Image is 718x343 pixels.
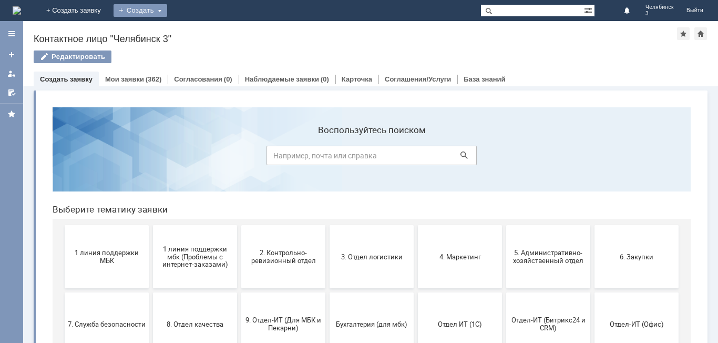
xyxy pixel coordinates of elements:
button: Отдел-ИТ (Офис) [550,194,634,257]
span: Челябинск [645,4,674,11]
button: 2. Контрольно-ревизионный отдел [197,126,281,189]
button: 5. Административно-хозяйственный отдел [462,126,546,189]
span: 2. Контрольно-ревизионный отдел [200,150,278,166]
input: Например, почта или справка [222,47,433,66]
button: 3. Отдел логистики [285,126,370,189]
a: Перейти на домашнюю страницу [13,6,21,15]
button: [PERSON_NAME]. Услуги ИТ для МБК (оформляет L1) [285,261,370,324]
span: 9. Отдел-ИТ (Для МБК и Пекарни) [200,217,278,233]
span: 6. Закупки [553,154,631,162]
a: Мои заявки [105,75,144,83]
button: 1 линия поддержки мбк (Проблемы с интернет-заказами) [109,126,193,189]
span: Финансовый отдел [24,288,101,296]
button: Франчайзинг [109,261,193,324]
span: Расширенный поиск [584,5,594,15]
a: База знаний [464,75,505,83]
span: 8. Отдел качества [112,221,190,229]
a: Мои заявки [3,65,20,82]
span: 4. Маркетинг [377,154,455,162]
span: 1 линия поддержки мбк (Проблемы с интернет-заказами) [112,146,190,169]
span: Отдел-ИТ (Офис) [553,221,631,229]
button: 7. Служба безопасности [20,194,105,257]
button: Финансовый отдел [20,261,105,324]
button: не актуален [374,261,458,324]
div: Добавить в избранное [677,27,690,40]
div: (0) [321,75,329,83]
button: Это соглашение не активно! [197,261,281,324]
a: Согласования [174,75,222,83]
div: Сделать домашней страницей [694,27,707,40]
a: Соглашения/Услуги [385,75,451,83]
span: Бухгалтерия (для мбк) [289,221,366,229]
span: Отдел ИТ (1С) [377,221,455,229]
a: Создать заявку [40,75,93,83]
button: 9. Отдел-ИТ (Для МБК и Пекарни) [197,194,281,257]
a: Карточка [342,75,372,83]
span: [PERSON_NAME]. Услуги ИТ для МБК (оформляет L1) [289,280,366,304]
span: Это соглашение не активно! [200,285,278,300]
button: 8. Отдел качества [109,194,193,257]
header: Выберите тематику заявки [8,105,647,116]
a: Мои согласования [3,84,20,101]
span: 7. Служба безопасности [24,221,101,229]
span: не актуален [377,288,455,296]
span: 3 [645,11,674,17]
div: (362) [146,75,161,83]
div: Создать [114,4,167,17]
span: 1 линия поддержки МБК [24,150,101,166]
button: Отдел ИТ (1С) [374,194,458,257]
div: Контактное лицо "Челябинск 3" [34,34,677,44]
button: 1 линия поддержки МБК [20,126,105,189]
button: 6. Закупки [550,126,634,189]
span: 5. Административно-хозяйственный отдел [465,150,543,166]
div: (0) [224,75,232,83]
button: Отдел-ИТ (Битрикс24 и CRM) [462,194,546,257]
img: logo [13,6,21,15]
span: 3. Отдел логистики [289,154,366,162]
a: Наблюдаемые заявки [245,75,319,83]
a: Создать заявку [3,46,20,63]
span: Франчайзинг [112,288,190,296]
span: Отдел-ИТ (Битрикс24 и CRM) [465,217,543,233]
button: 4. Маркетинг [374,126,458,189]
button: Бухгалтерия (для мбк) [285,194,370,257]
label: Воспользуйтесь поиском [222,26,433,36]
